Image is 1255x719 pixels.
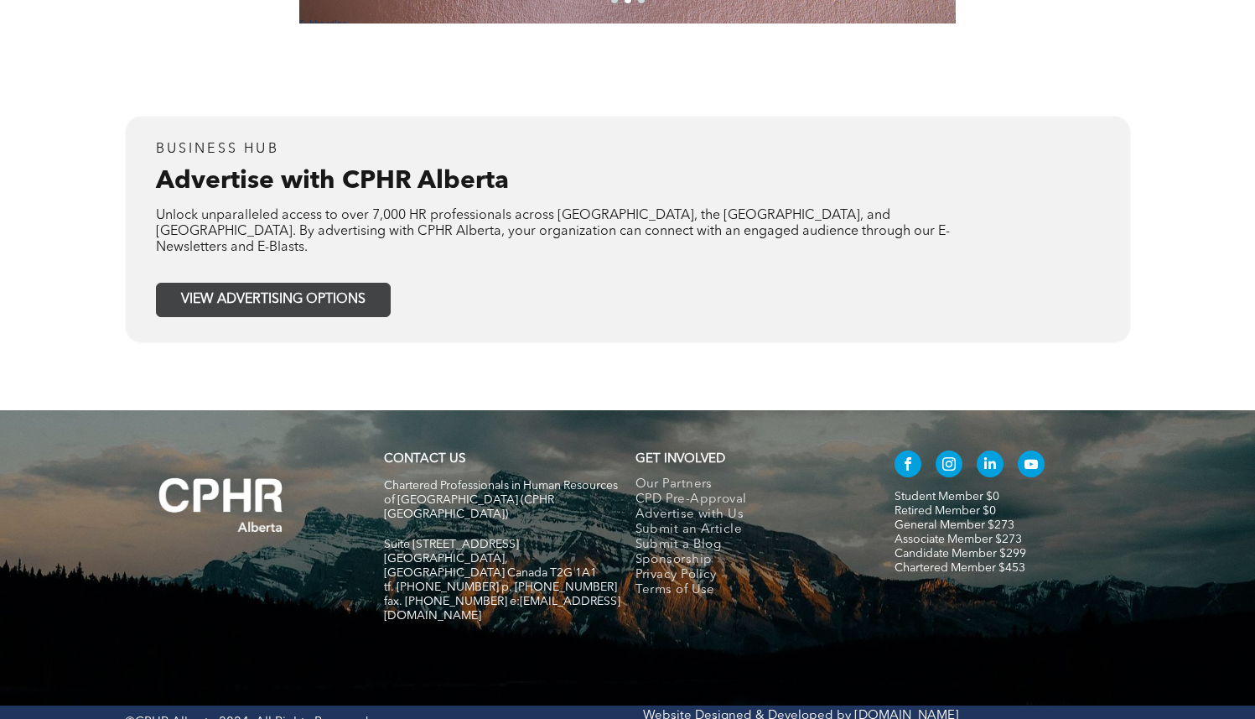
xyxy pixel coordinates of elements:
[156,169,509,194] span: Advertise with CPHR Alberta
[1018,451,1045,482] a: youtube
[895,505,996,517] a: Retired Member $0
[635,538,859,553] a: Submit a Blog
[635,568,859,583] a: Privacy Policy
[635,477,859,492] a: Our Partners
[977,451,1003,482] a: linkedin
[384,480,618,520] span: Chartered Professionals in Human Resources of [GEOGRAPHIC_DATA] (CPHR [GEOGRAPHIC_DATA])
[635,523,859,538] a: Submit an Article
[635,583,859,598] a: Terms of Use
[895,548,1026,560] a: Candidate Member $299
[384,539,519,550] span: Suite [STREET_ADDRESS]
[156,209,950,254] span: Unlock unparalleled access to over 7,000 HR professionals across [GEOGRAPHIC_DATA], the [GEOGRAPH...
[181,292,366,308] span: VIEW ADVERTISING OPTIONS
[384,581,617,593] span: tf. [PHONE_NUMBER] p. [PHONE_NUMBER]
[895,451,921,482] a: facebook
[384,453,465,466] a: CONTACT US
[895,519,1014,531] a: General Member $273
[635,508,859,523] a: Advertise with Us
[936,451,962,482] a: instagram
[156,283,391,317] a: VIEW ADVERTISING OPTIONS
[156,143,279,156] span: BUSINESS HUB
[895,562,1025,574] a: Chartered Member $453
[895,491,999,503] a: Student Member $0
[635,453,725,466] span: GET INVOLVED
[635,553,859,568] a: Sponsorship
[895,534,1022,545] a: Associate Member $273
[384,553,597,579] span: [GEOGRAPHIC_DATA], [GEOGRAPHIC_DATA] Canada T2G 1A1
[384,596,620,622] span: fax. [PHONE_NUMBER] e:[EMAIL_ADDRESS][DOMAIN_NAME]
[125,444,318,566] img: A white background with a few lines on it
[635,492,859,508] a: CPD Pre-Approval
